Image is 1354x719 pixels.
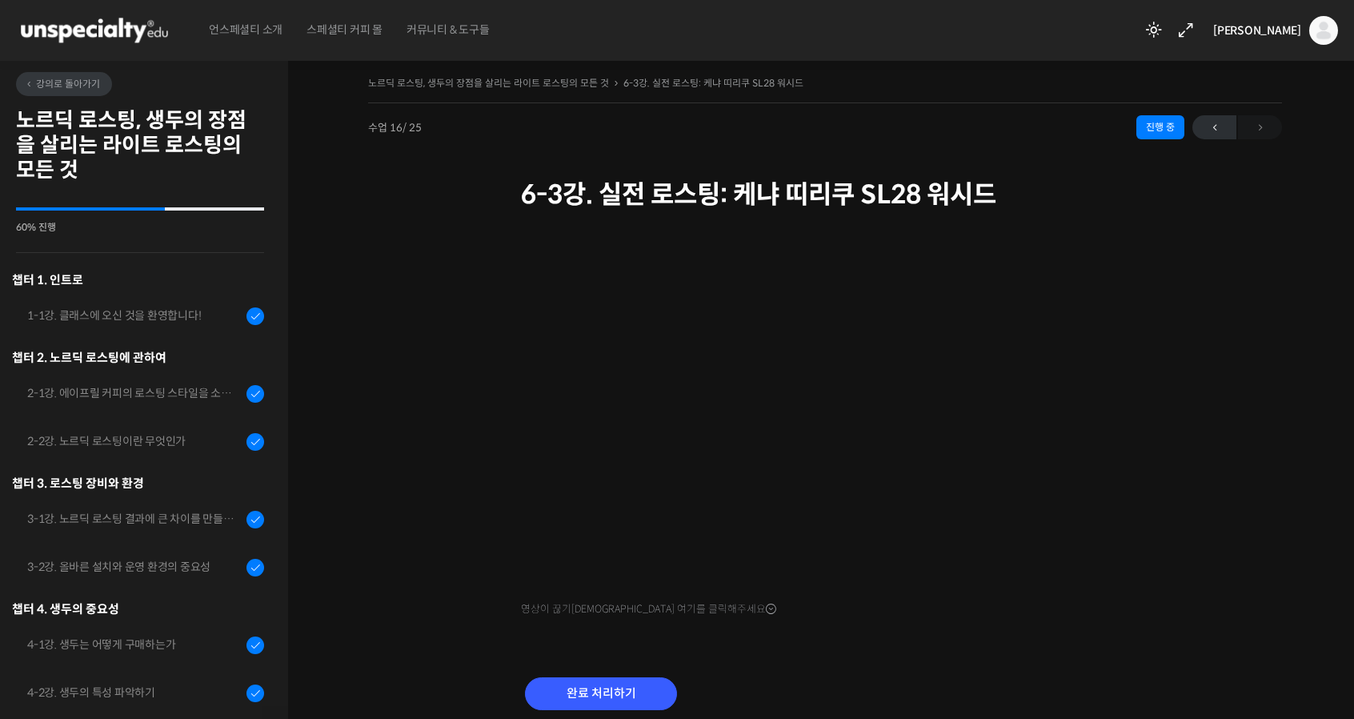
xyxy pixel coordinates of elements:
[1192,115,1236,139] a: ←이전
[27,307,242,324] div: 1-1강. 클래스에 오신 것을 환영합니다!
[27,684,242,701] div: 4-2강. 생두의 특성 파악하기
[368,123,422,133] span: 수업 16
[1213,23,1301,38] span: [PERSON_NAME]
[16,72,112,96] a: 강의로 돌아가기
[1192,117,1236,139] span: ←
[27,384,242,402] div: 2-1강. 에이프릴 커피의 로스팅 스타일을 소개합니다
[403,121,422,135] span: / 25
[12,598,264,620] div: 챕터 4. 생두의 중요성
[12,347,264,368] div: 챕터 2. 노르딕 로스팅에 관하여
[521,603,776,616] span: 영상이 끊기[DEMOGRAPHIC_DATA] 여기를 클릭해주세요
[16,108,264,183] h2: 노르딕 로스팅, 생두의 장점을 살리는 라이트 로스팅의 모든 것
[1136,115,1184,139] div: 진행 중
[623,77,803,89] a: 6-3강. 실전 로스팅: 케냐 띠리쿠 SL28 워시드
[24,78,100,90] span: 강의로 돌아가기
[12,269,264,291] h3: 챕터 1. 인트로
[27,558,242,576] div: 3-2강. 올바른 설치와 운영 환경의 중요성
[521,179,1129,210] h1: 6-3강. 실전 로스팅: 케냐 띠리쿠 SL28 워시드
[27,510,242,528] div: 3-1강. 노르딕 로스팅 결과에 큰 차이를 만들어내는 로스팅 머신의 종류와 환경
[12,472,264,494] div: 챕터 3. 로스팅 장비와 환경
[27,432,242,450] div: 2-2강. 노르딕 로스팅이란 무엇인가
[368,77,609,89] a: 노르딕 로스팅, 생두의 장점을 살리는 라이트 로스팅의 모든 것
[525,677,677,710] input: 완료 처리하기
[27,636,242,653] div: 4-1강. 생두는 어떻게 구매하는가
[16,223,264,232] div: 60% 진행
